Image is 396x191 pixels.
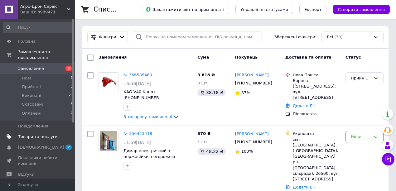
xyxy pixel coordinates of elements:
[65,145,72,150] span: 2
[100,131,117,150] img: Фото товару
[235,72,269,78] a: [PERSON_NAME]
[240,7,288,12] span: Управління статусами
[197,55,209,60] span: Cума
[345,55,361,60] span: Статус
[197,73,215,77] span: 3 818 ₴
[71,111,73,116] span: 0
[123,114,172,119] span: 8 товарів у замовленні
[293,185,316,189] a: Додати ЕН
[99,34,116,40] span: Фільтри
[285,55,331,60] span: Доставка та оплата
[20,9,75,15] div: Ваш ID: 3989471
[71,84,73,90] span: 3
[99,131,118,151] a: Фото товару
[274,34,316,40] span: Збережені фільтри:
[197,81,209,85] span: 8 шт.
[293,103,316,108] a: Додати ЕН
[299,5,327,14] button: Експорт
[234,79,273,87] div: [PHONE_NUMBER]
[234,138,273,146] div: [PHONE_NUMBER]
[18,172,34,177] span: Відгуки
[241,90,250,95] span: 87%
[18,66,44,71] span: Замовлення
[22,111,41,116] span: Оплачені
[65,66,72,71] span: 3
[123,114,180,119] a: 8 товарів у замовленні
[123,89,161,100] a: XAG V40 Капот [PHONE_NUMBER]
[304,7,322,12] span: Експорт
[71,75,73,81] span: 3
[293,137,340,182] div: смт. [GEOGRAPHIC_DATA] ([GEOGRAPHIC_DATA], [GEOGRAPHIC_DATA] р-н. [GEOGRAPHIC_DATA] сільрада), 26...
[382,153,394,165] button: Чат з покупцем
[99,55,127,60] span: Замовлення
[94,6,157,13] h1: Список замовлень
[3,22,74,33] input: Пошук
[123,140,151,145] span: 11:59[DATE]
[123,148,175,159] a: Димар електричний з нержавійки з огорожею
[22,75,31,81] span: Нові
[293,78,340,101] div: Борщів ([STREET_ADDRESS]: вул. [STREET_ADDRESS]
[20,4,67,9] span: Агро-Дрон Сервіс
[293,111,340,117] div: Післяплата
[18,145,64,150] span: [DEMOGRAPHIC_DATA]
[18,49,75,60] span: Замовлення та повідомлення
[18,155,58,166] span: Показники роботи компанії
[197,140,209,144] span: 1 шт.
[22,93,41,98] span: Виконані
[351,75,371,82] div: Прийнято
[197,89,226,96] div: 38.18 ₴
[22,84,41,90] span: Прийняті
[235,5,293,14] button: Управління статусами
[69,93,73,98] span: 27
[351,134,371,140] div: Нове
[293,131,340,136] div: Укрпошта
[338,7,385,12] span: Створити замовлення
[99,72,118,92] a: Фото товару
[333,5,390,14] button: Створити замовлення
[133,31,262,43] input: Пошук за номером замовлення, ПІБ покупця, номером телефону, Email, номером накладної
[123,73,152,77] a: № 356585460
[235,55,258,60] span: Покупець
[123,131,152,136] a: № 356423418
[71,102,73,107] span: 5
[334,35,343,39] span: (38)
[18,134,58,140] span: Товари та послуги
[99,74,118,90] img: Фото товару
[123,81,151,86] span: 16:56[DATE]
[18,39,36,44] span: Головна
[235,131,269,137] a: [PERSON_NAME]
[197,148,226,155] div: 48.22 ₴
[146,7,224,12] span: Завантажити звіт по пром-оплаті
[197,131,211,136] span: 570 ₴
[326,7,390,12] a: Створити замовлення
[18,123,48,129] span: Повідомлення
[22,102,43,107] span: Скасовані
[327,34,333,40] span: Всі
[141,5,229,14] button: Завантажити звіт по пром-оплаті
[293,72,340,78] div: Нова Пошта
[241,149,253,154] span: 100%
